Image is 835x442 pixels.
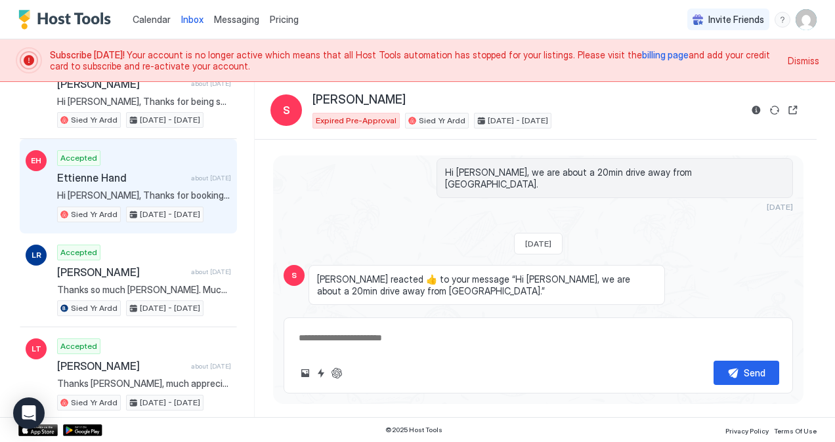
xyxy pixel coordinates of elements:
[788,54,819,68] div: Dismiss
[71,209,118,220] span: Sied Yr Ardd
[385,426,442,434] span: © 2025 Host Tools
[191,362,231,371] span: about [DATE]
[796,9,817,30] div: User profile
[181,12,203,26] a: Inbox
[60,247,97,258] span: Accepted
[744,366,765,380] div: Send
[57,190,231,201] span: Hi [PERSON_NAME], Thanks for booking our place. I'll send you more details including check-in ins...
[31,155,41,167] span: EH
[57,378,231,390] span: Thanks [PERSON_NAME], much appreciated.
[725,427,769,435] span: Privacy Policy
[71,302,118,314] span: Sied Yr Ardd
[525,239,551,249] span: [DATE]
[140,209,200,220] span: [DATE] - [DATE]
[63,424,102,436] a: Google Play Store
[748,102,764,118] button: Reservation information
[785,102,801,118] button: Open reservation
[133,14,171,25] span: Calendar
[270,14,299,26] span: Pricing
[313,365,329,381] button: Quick reply
[181,14,203,25] span: Inbox
[18,424,58,436] a: App Store
[774,423,817,437] a: Terms Of Use
[775,12,790,28] div: menu
[57,284,231,296] span: Thanks so much [PERSON_NAME]. Much appreciated.
[50,49,127,60] span: Subscribe [DATE]!
[13,397,45,429] div: Open Intercom Messenger
[767,102,782,118] button: Sync reservation
[60,152,97,164] span: Accepted
[297,365,313,381] button: Upload image
[214,14,259,25] span: Messaging
[725,423,769,437] a: Privacy Policy
[214,12,259,26] a: Messaging
[57,171,186,184] span: Ettienne Hand
[140,302,200,314] span: [DATE] - [DATE]
[71,114,118,126] span: Sied Yr Ardd
[488,115,548,127] span: [DATE] - [DATE]
[312,92,406,108] span: [PERSON_NAME]
[57,96,231,108] span: Hi [PERSON_NAME], Thanks for being such a great guest and leaving the place so clean. We left you...
[714,361,779,385] button: Send
[32,249,41,261] span: LR
[57,77,186,90] span: [PERSON_NAME]
[291,270,297,281] span: S
[317,273,656,296] span: [PERSON_NAME] reacted 👍 to your message “Hi [PERSON_NAME], we are about a 20min drive away from [...
[445,167,784,190] span: Hi [PERSON_NAME], we are about a 20min drive away from [GEOGRAPHIC_DATA].
[50,49,780,72] span: Your account is no longer active which means that all Host Tools automation has stopped for your ...
[60,340,97,352] span: Accepted
[71,397,118,409] span: Sied Yr Ardd
[57,359,186,372] span: [PERSON_NAME]
[191,174,231,182] span: about [DATE]
[191,79,231,88] span: about [DATE]
[32,343,41,355] span: LT
[316,115,396,127] span: Expired Pre-Approval
[774,427,817,435] span: Terms Of Use
[419,115,465,127] span: Sied Yr Ardd
[642,49,689,60] a: billing page
[283,102,290,118] span: S
[767,202,793,212] span: [DATE]
[133,12,171,26] a: Calendar
[140,397,200,409] span: [DATE] - [DATE]
[140,114,200,126] span: [DATE] - [DATE]
[57,266,186,279] span: [PERSON_NAME]
[708,14,764,26] span: Invite Friends
[191,268,231,276] span: about [DATE]
[18,10,117,30] a: Host Tools Logo
[329,365,345,381] button: ChatGPT Auto Reply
